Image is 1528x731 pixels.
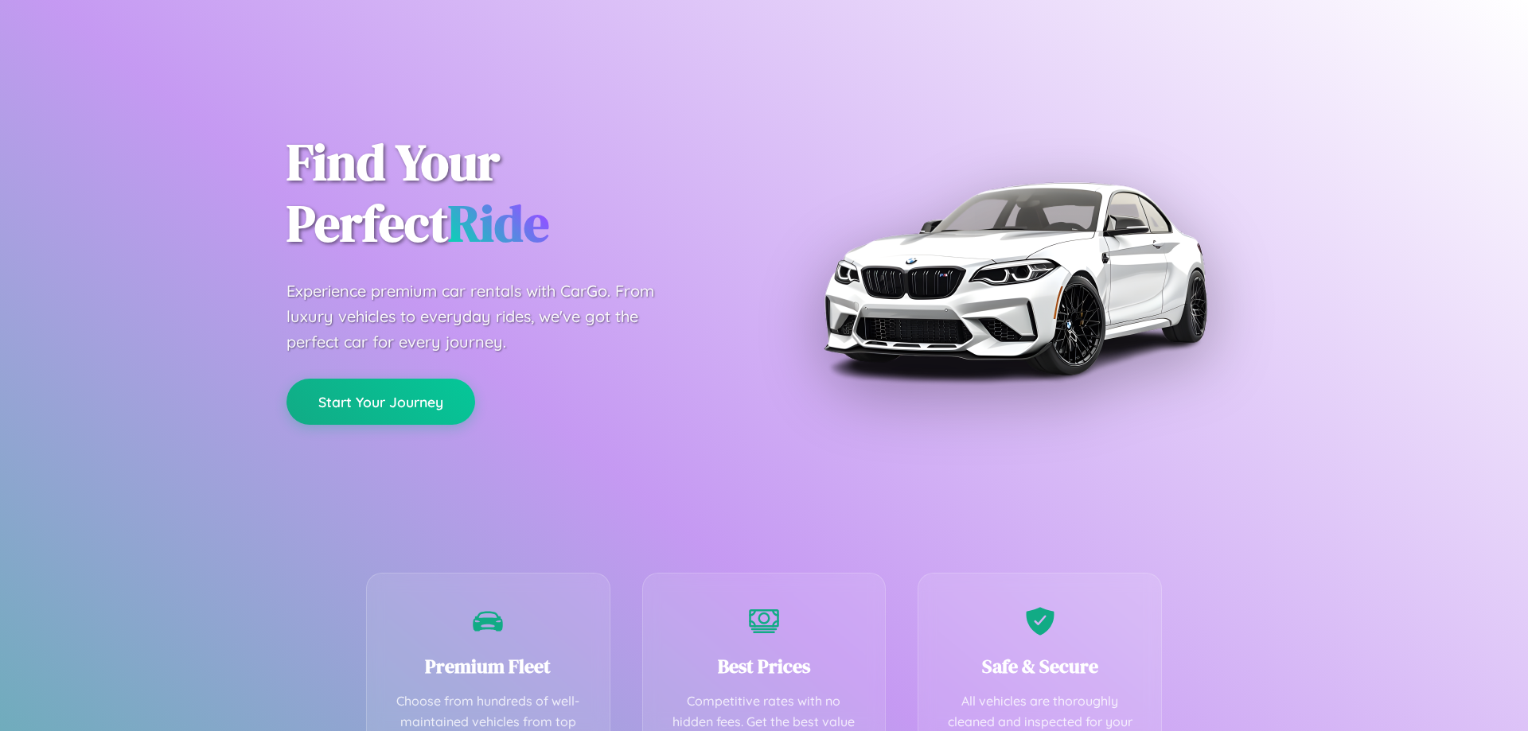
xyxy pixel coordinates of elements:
[942,653,1137,679] h3: Safe & Secure
[667,653,862,679] h3: Best Prices
[286,132,740,255] h1: Find Your Perfect
[391,653,586,679] h3: Premium Fleet
[816,80,1214,477] img: Premium BMW car rental vehicle
[286,379,475,425] button: Start Your Journey
[286,278,684,355] p: Experience premium car rentals with CarGo. From luxury vehicles to everyday rides, we've got the ...
[448,189,549,258] span: Ride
